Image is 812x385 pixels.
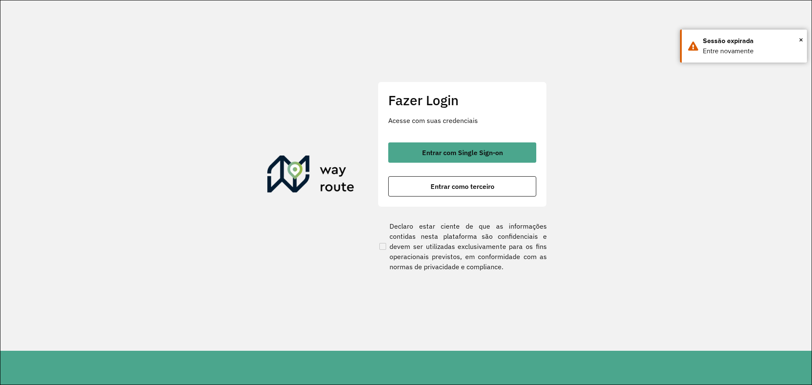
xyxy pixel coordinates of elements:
div: Sessão expirada [703,36,801,46]
span: Entrar com Single Sign-on [422,149,503,156]
img: Roteirizador AmbevTech [267,156,354,196]
span: Entrar como terceiro [431,183,494,190]
h2: Fazer Login [388,92,536,108]
label: Declaro estar ciente de que as informações contidas nesta plataforma são confidenciais e devem se... [378,221,547,272]
span: × [799,33,803,46]
button: button [388,142,536,163]
button: Close [799,33,803,46]
div: Entre novamente [703,46,801,56]
p: Acesse com suas credenciais [388,115,536,126]
button: button [388,176,536,197]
